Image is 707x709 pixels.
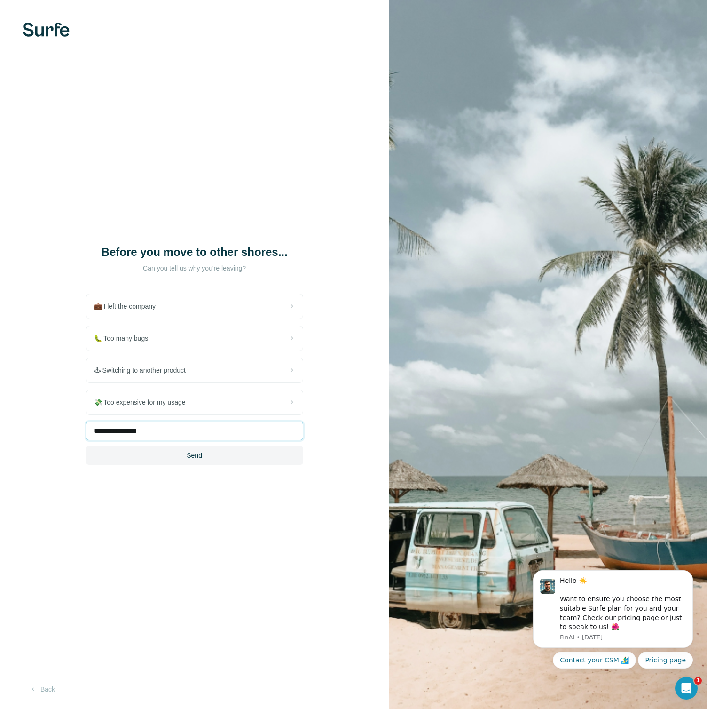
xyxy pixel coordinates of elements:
[101,245,289,260] h1: Before you move to other shores...
[86,446,303,465] button: Send
[94,334,156,343] span: 🐛 Too many bugs
[94,302,163,311] span: 💼 I left the company
[694,677,702,685] span: 1
[519,562,707,674] iframe: Intercom notifications message
[675,677,698,700] iframe: Intercom live chat
[94,398,193,407] span: 💸 Too expensive for my usage
[187,451,202,460] span: Send
[23,23,70,37] img: Surfe's logo
[94,366,193,375] span: 🕹 Switching to another product
[23,681,62,698] button: Back
[101,263,289,273] p: Can you tell us why you're leaving?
